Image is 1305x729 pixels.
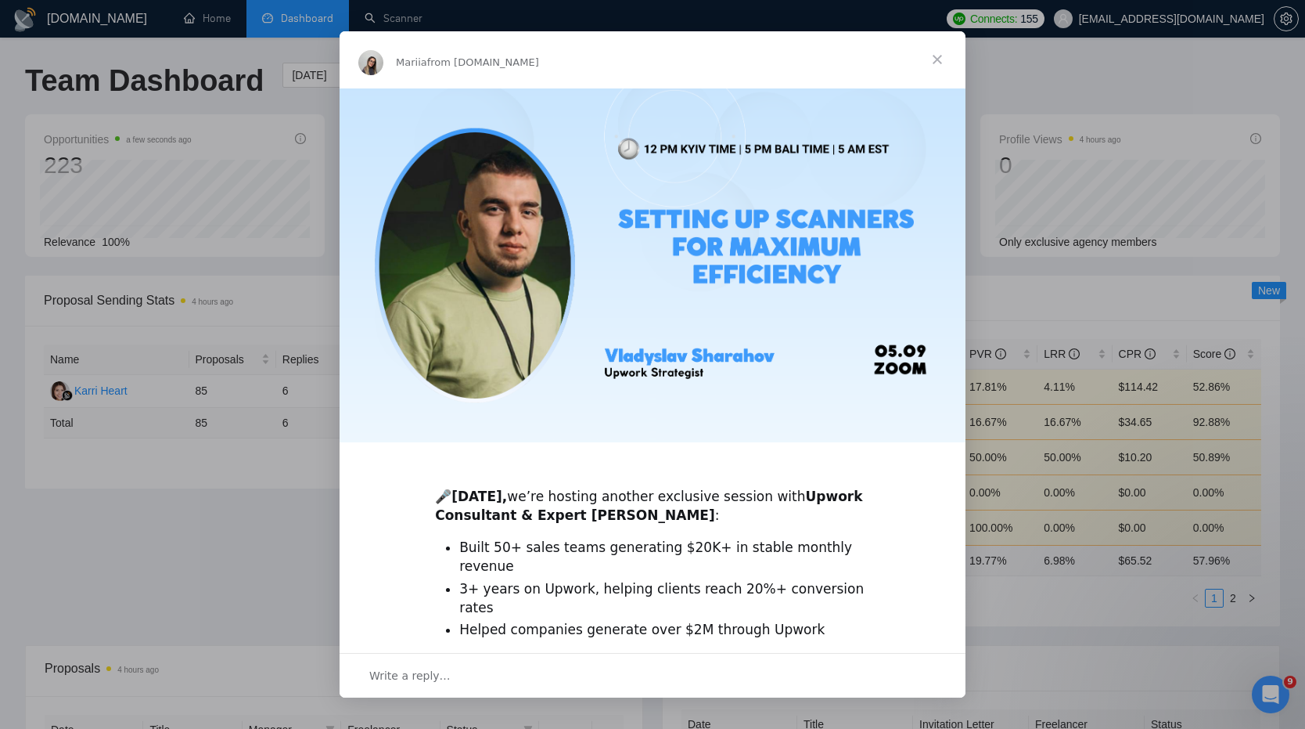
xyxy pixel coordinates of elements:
[435,489,862,523] b: Upwork Consultant & Expert [PERSON_NAME]
[396,56,427,68] span: Mariia
[459,580,870,618] li: 3+ years on Upwork, helping clients reach 20%+ conversion rates
[459,539,870,576] li: Built 50+ sales teams generating $20K+ in stable monthly revenue
[459,621,870,640] li: Helped companies generate over $2M through Upwork
[909,31,965,88] span: Close
[435,469,870,525] div: 🎤 we’re hosting another exclusive session with :
[369,666,451,686] span: Write a reply…
[451,489,507,504] b: [DATE],
[358,50,383,75] img: Profile image for Mariia
[427,56,539,68] span: from [DOMAIN_NAME]
[340,653,965,698] div: Open conversation and reply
